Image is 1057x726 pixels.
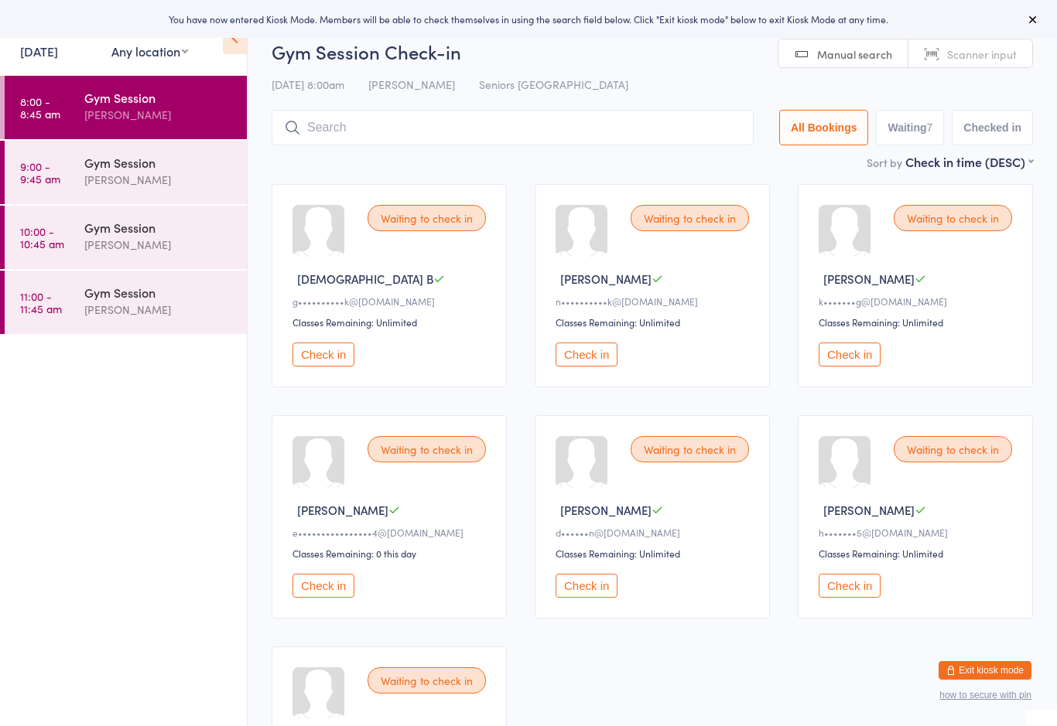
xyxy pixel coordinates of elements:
[20,95,60,120] time: 8:00 - 8:45 am
[556,526,754,539] div: d••••••n@[DOMAIN_NAME]
[819,574,881,598] button: Check in
[556,295,754,308] div: n••••••••••k@[DOMAIN_NAME]
[292,574,354,598] button: Check in
[368,436,486,462] div: Waiting to check in
[939,661,1031,680] button: Exit kiosk mode
[292,547,491,560] div: Classes Remaining: 0 this day
[927,121,933,134] div: 7
[867,155,902,170] label: Sort by
[84,171,234,189] div: [PERSON_NAME]
[20,43,58,60] a: [DATE]
[876,110,944,145] button: Waiting7
[5,141,247,204] a: 9:00 -9:45 amGym Session[PERSON_NAME]
[556,574,617,598] button: Check in
[272,77,344,92] span: [DATE] 8:00am
[368,205,486,231] div: Waiting to check in
[20,160,60,185] time: 9:00 - 9:45 am
[952,110,1033,145] button: Checked in
[556,547,754,560] div: Classes Remaining: Unlimited
[631,436,749,462] div: Waiting to check in
[25,12,1032,26] div: You have now entered Kiosk Mode. Members will be able to check themselves in using the search fie...
[20,225,64,250] time: 10:00 - 10:45 am
[5,76,247,139] a: 8:00 -8:45 amGym Session[PERSON_NAME]
[819,343,881,366] button: Check in
[819,526,1017,539] div: h•••••••5@[DOMAIN_NAME]
[20,290,62,315] time: 11:00 - 11:45 am
[819,315,1017,329] div: Classes Remaining: Unlimited
[479,77,628,92] span: Seniors [GEOGRAPHIC_DATA]
[819,547,1017,560] div: Classes Remaining: Unlimited
[368,77,455,92] span: [PERSON_NAME]
[111,43,188,60] div: Any location
[947,46,1017,62] span: Scanner input
[368,667,486,694] div: Waiting to check in
[823,502,915,518] span: [PERSON_NAME]
[84,301,234,319] div: [PERSON_NAME]
[84,89,234,106] div: Gym Session
[894,205,1012,231] div: Waiting to check in
[292,295,491,308] div: g••••••••••k@[DOMAIN_NAME]
[5,271,247,334] a: 11:00 -11:45 amGym Session[PERSON_NAME]
[560,502,652,518] span: [PERSON_NAME]
[823,271,915,287] span: [PERSON_NAME]
[939,690,1031,700] button: how to secure with pin
[779,110,869,145] button: All Bookings
[5,206,247,269] a: 10:00 -10:45 amGym Session[PERSON_NAME]
[817,46,892,62] span: Manual search
[84,284,234,301] div: Gym Session
[556,315,754,329] div: Classes Remaining: Unlimited
[292,526,491,539] div: e••••••••••••••••4@[DOMAIN_NAME]
[297,502,388,518] span: [PERSON_NAME]
[84,106,234,124] div: [PERSON_NAME]
[292,343,354,366] button: Check in
[905,153,1033,170] div: Check in time (DESC)
[556,343,617,366] button: Check in
[84,236,234,254] div: [PERSON_NAME]
[819,295,1017,308] div: k•••••••g@[DOMAIN_NAME]
[84,219,234,236] div: Gym Session
[272,39,1033,64] h2: Gym Session Check-in
[272,110,754,145] input: Search
[292,315,491,329] div: Classes Remaining: Unlimited
[560,271,652,287] span: [PERSON_NAME]
[297,271,433,287] span: [DEMOGRAPHIC_DATA] B
[894,436,1012,462] div: Waiting to check in
[631,205,749,231] div: Waiting to check in
[84,154,234,171] div: Gym Session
